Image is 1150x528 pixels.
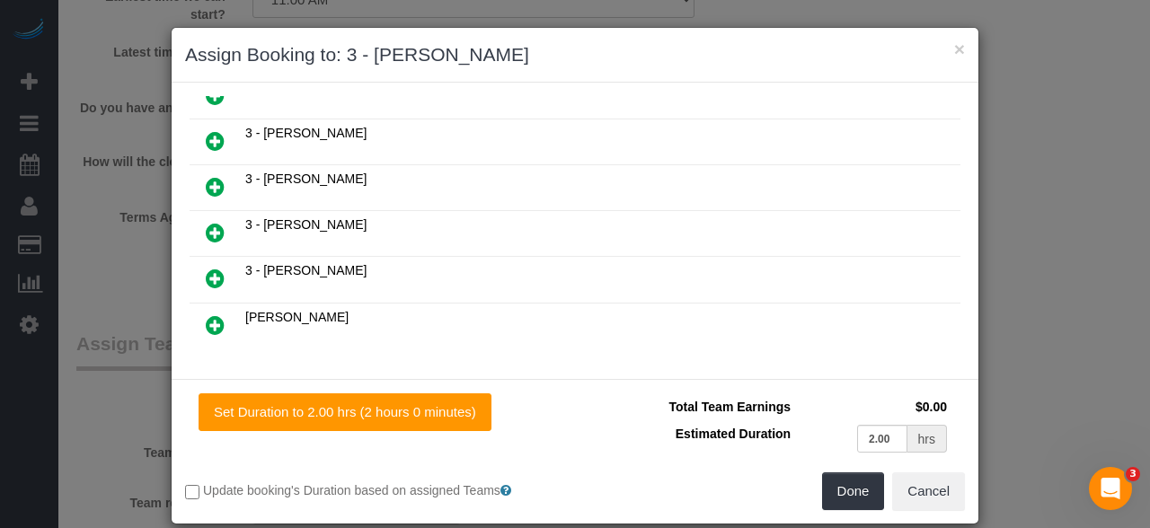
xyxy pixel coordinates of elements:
[1126,467,1140,481] span: 3
[822,472,885,510] button: Done
[588,393,795,420] td: Total Team Earnings
[245,263,367,277] span: 3 - [PERSON_NAME]
[245,217,367,232] span: 3 - [PERSON_NAME]
[245,310,349,324] span: [PERSON_NAME]
[199,393,491,431] button: Set Duration to 2.00 hrs (2 hours 0 minutes)
[245,126,367,140] span: 3 - [PERSON_NAME]
[185,41,965,68] h3: Assign Booking to: 3 - [PERSON_NAME]
[907,425,947,453] div: hrs
[1089,467,1132,510] iframe: Intercom live chat
[245,172,367,186] span: 3 - [PERSON_NAME]
[185,485,199,499] input: Update booking's Duration based on assigned Teams
[185,481,562,499] label: Update booking's Duration based on assigned Teams
[892,472,965,510] button: Cancel
[795,393,951,420] td: $0.00
[954,40,965,58] button: ×
[676,427,791,441] span: Estimated Duration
